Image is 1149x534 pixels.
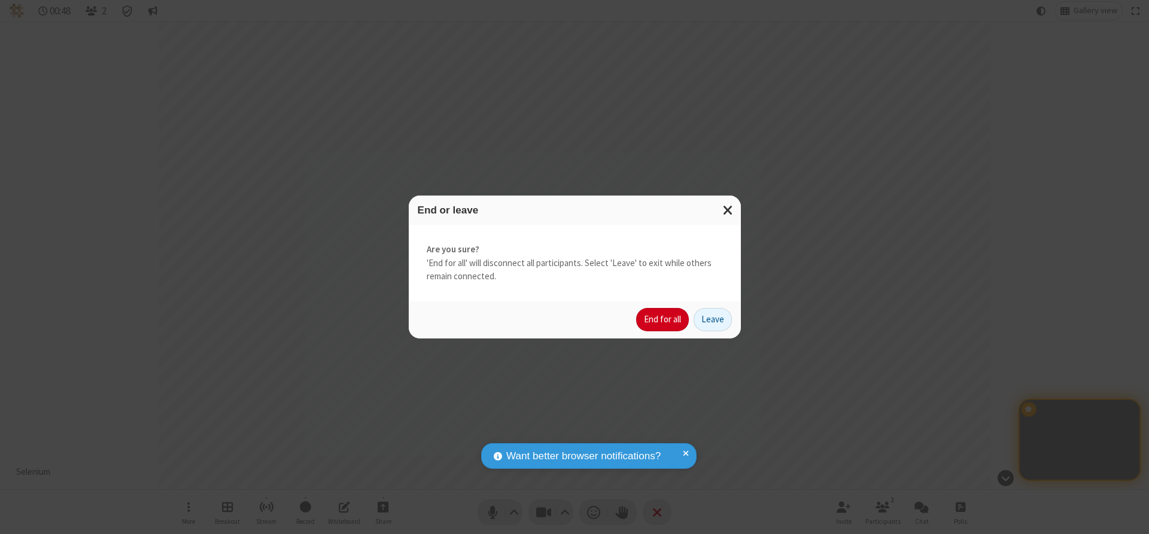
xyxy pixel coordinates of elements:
button: Close modal [716,196,741,225]
strong: Are you sure? [427,243,723,257]
button: End for all [636,308,689,332]
div: 'End for all' will disconnect all participants. Select 'Leave' to exit while others remain connec... [409,225,741,301]
h3: End or leave [418,205,732,216]
span: Want better browser notifications? [506,448,661,464]
button: Leave [694,308,732,332]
